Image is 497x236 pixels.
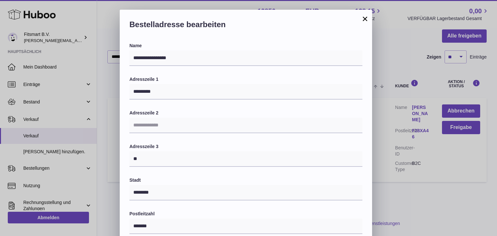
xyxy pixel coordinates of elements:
label: Postleitzahl [129,211,362,217]
button: × [361,15,369,23]
label: Name [129,43,362,49]
label: Adresszeile 3 [129,144,362,150]
label: Stadt [129,177,362,183]
label: Adresszeile 1 [129,76,362,82]
label: Adresszeile 2 [129,110,362,116]
h2: Bestelladresse bearbeiten [129,19,362,33]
